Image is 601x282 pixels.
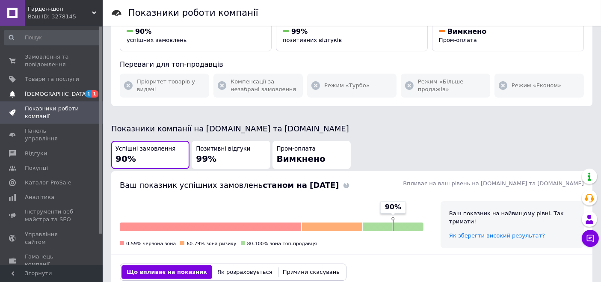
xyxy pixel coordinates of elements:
span: Пріоритет товарів у видачі [137,78,205,93]
span: 99% [291,27,308,36]
span: 90% [385,202,401,212]
span: позитивних відгуків [283,37,342,43]
span: Компенсації за незабрані замовлення [231,78,299,93]
span: Переваги для топ-продавців [120,60,223,68]
span: 60-79% зона ризику [187,241,236,246]
button: Успішні замовлення90% [111,141,189,169]
span: Управління сайтом [25,231,79,246]
span: 90% [115,154,136,164]
button: Як розраховується [212,265,278,279]
h1: Показники роботи компанії [128,8,258,18]
span: Показники компанії на [DOMAIN_NAME] та [DOMAIN_NAME] [111,124,349,133]
span: Панель управління [25,127,79,142]
button: Пром-оплатаВимкнено [272,141,351,169]
button: 99%позитивних відгуків [276,20,428,51]
div: Ваш показник на найвищому рівні. Так тримати! [449,210,575,225]
b: станом на [DATE] [263,181,339,190]
input: Пошук [4,30,101,45]
span: Замовлення та повідомлення [25,53,79,68]
span: Відгуки [25,150,47,157]
span: Гаманець компанії [25,253,79,268]
span: успішних замовлень [127,37,187,43]
span: Пром-оплата [277,145,316,153]
span: Успішні замовлення [115,145,175,153]
span: 99% [196,154,216,164]
span: Впливає на ваш рівень на [DOMAIN_NAME] та [DOMAIN_NAME] [403,180,584,187]
span: Режим «Турбо» [324,82,370,89]
span: Покупці [25,164,48,172]
span: 0-59% червона зона [126,241,176,246]
span: Вимкнено [277,154,326,164]
span: Режим «Більше продажів» [418,78,486,93]
span: Режим «Економ» [512,82,561,89]
span: Вимкнено [447,27,486,36]
span: Каталог ProSale [25,179,71,187]
button: Що впливає на показник [121,265,212,279]
span: Ваш показник успішних замовлень [120,181,339,190]
span: 1 [92,90,98,98]
div: Ваш ID: 3278145 [28,13,103,21]
button: Причини скасувань [278,265,345,279]
span: Гарден-шоп [28,5,92,13]
span: Позитивні відгуки [196,145,250,153]
span: Інструменти веб-майстра та SEO [25,208,79,223]
span: 90% [135,27,151,36]
span: 80-100% зона топ-продавця [247,241,317,246]
span: 1 [85,90,92,98]
button: 90%успішних замовлень [120,20,272,51]
span: Показники роботи компанії [25,105,79,120]
button: ВимкненоПром-оплата [432,20,584,51]
button: Позитивні відгуки99% [192,141,270,169]
span: [DEMOGRAPHIC_DATA] [25,90,88,98]
a: Як зберегти високий результат? [449,232,545,239]
button: Чат з покупцем [582,230,599,247]
span: Аналітика [25,193,54,201]
span: Пром-оплата [439,37,477,43]
span: Товари та послуги [25,75,79,83]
